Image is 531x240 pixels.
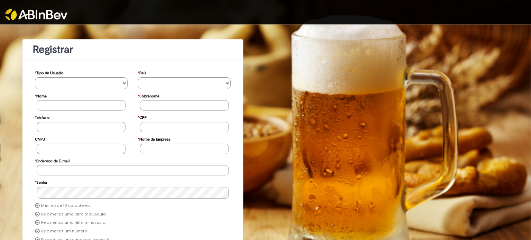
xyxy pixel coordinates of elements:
label: Pelo menos um número. [41,229,87,234]
label: Pelo menos uma letra maiúscula. [41,212,106,217]
label: CNPJ [35,134,45,144]
label: Nome da Empresa [138,134,170,144]
img: ABInbev-white.png [5,9,67,20]
label: País [138,67,146,77]
label: CPF [138,112,147,122]
label: Senha [35,177,47,187]
label: Nome [35,90,47,100]
label: Tipo de Usuário [35,67,64,77]
label: Endereço de E-mail [35,155,69,165]
label: Pelo menos uma letra minúscula. [41,220,106,225]
label: Telefone [35,112,49,122]
label: Sobrenome [138,90,159,100]
label: Mínimo de 10 caracteres. [41,203,91,209]
h1: Registrar [33,44,233,55]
